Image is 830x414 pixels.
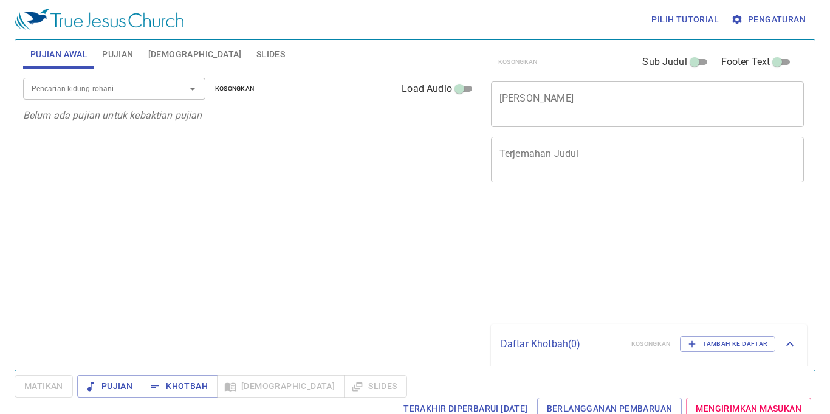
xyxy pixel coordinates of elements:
span: Tambah ke Daftar [688,339,767,350]
span: Pengaturan [733,12,806,27]
span: Khotbah [151,379,208,394]
span: Pujian Awal [30,47,87,62]
span: Footer Text [721,55,770,69]
iframe: from-child [486,195,743,319]
span: Pujian [102,47,133,62]
p: Daftar Khotbah ( 0 ) [501,337,622,351]
span: Pilih tutorial [651,12,719,27]
img: True Jesus Church [15,9,183,30]
button: Open [184,80,201,97]
span: [DEMOGRAPHIC_DATA] [148,47,242,62]
button: Khotbah [142,375,218,398]
span: Slides [256,47,285,62]
button: Pilih tutorial [647,9,724,31]
span: Sub Judul [642,55,687,69]
button: Kosongkan [208,81,262,96]
i: Belum ada pujian untuk kebaktian pujian [23,109,202,121]
button: Tambah ke Daftar [680,336,775,352]
span: Pujian [87,379,132,394]
div: Daftar Khotbah(0)KosongkanTambah ke Daftar [491,324,807,364]
button: Pengaturan [729,9,811,31]
button: Pujian [77,375,142,398]
span: Load Audio [402,81,452,96]
span: Kosongkan [215,83,255,94]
